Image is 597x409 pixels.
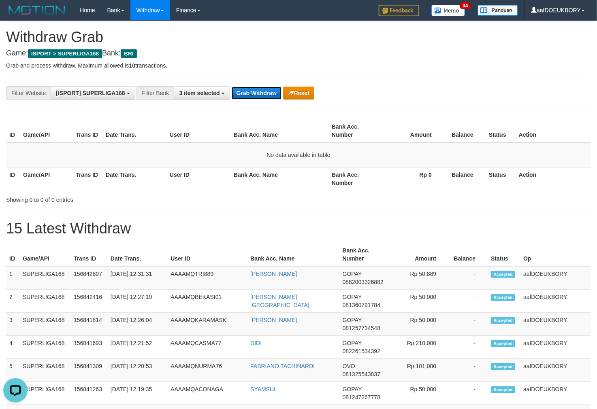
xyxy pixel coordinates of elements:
[70,313,107,336] td: 156841814
[179,90,220,96] span: 3 item selected
[19,243,70,266] th: Game/API
[6,61,591,70] p: Grab and process withdraw. Maximum allowed is transactions.
[328,119,381,142] th: Bank Acc. Number
[70,382,107,405] td: 156841263
[448,359,488,382] td: -
[70,336,107,359] td: 156841693
[516,119,591,142] th: Action
[107,313,167,336] td: [DATE] 12:26:04
[491,271,515,278] span: Accepted
[283,87,314,100] button: Reset
[448,336,488,359] td: -
[247,243,339,266] th: Bank Acc. Name
[390,266,449,290] td: Rp 50,889
[6,336,19,359] td: 4
[167,359,247,382] td: AAAAMQNURMA76
[19,382,70,405] td: SUPERLIGA168
[167,290,247,313] td: AAAAMQBEKASI01
[343,348,380,354] span: Copy 082261534392 to clipboard
[250,294,309,308] a: [PERSON_NAME] [GEOGRAPHIC_DATA]
[520,382,591,405] td: aafDOEUKBORY
[343,340,362,346] span: GOPAY
[232,87,281,100] button: Grab Withdraw
[107,290,167,313] td: [DATE] 12:27:19
[6,49,591,57] h4: Game: Bank:
[381,167,444,190] th: Rp 0
[6,290,19,313] td: 2
[51,86,135,100] button: [ISPORT] SUPERLIGA168
[448,266,488,290] td: -
[516,167,591,190] th: Action
[6,193,243,204] div: Showing 0 to 0 of 0 entries
[28,49,102,58] span: ISPORT > SUPERLIGA168
[488,243,520,266] th: Status
[6,313,19,336] td: 3
[167,336,247,359] td: AAAAMQCASMA77
[343,317,362,323] span: GOPAY
[520,266,591,290] td: aafDOEUKBORY
[6,220,591,237] h1: 15 Latest Withdraw
[491,317,515,324] span: Accepted
[56,90,125,96] span: [ISPORT] SUPERLIGA168
[520,359,591,382] td: aafDOEUKBORY
[230,167,328,190] th: Bank Acc. Name
[6,29,591,45] h1: Withdraw Grab
[6,119,20,142] th: ID
[448,382,488,405] td: -
[250,363,315,369] a: FABRIANO TACHINARDI
[70,266,107,290] td: 156842807
[343,294,362,300] span: GOPAY
[107,359,167,382] td: [DATE] 12:20:53
[431,5,465,16] img: Button%20Memo.svg
[520,290,591,313] td: aafDOEUKBORY
[250,340,262,346] a: DIDI
[107,382,167,405] td: [DATE] 12:19:35
[444,167,486,190] th: Balance
[107,243,167,266] th: Date Trans.
[520,336,591,359] td: aafDOEUKBORY
[102,167,166,190] th: Date Trans.
[491,386,515,393] span: Accepted
[6,359,19,382] td: 5
[328,167,381,190] th: Bank Acc. Number
[3,3,28,28] button: Open LiveChat chat widget
[390,382,449,405] td: Rp 50,000
[19,359,70,382] td: SUPERLIGA168
[379,5,419,16] img: Feedback.jpg
[166,167,230,190] th: User ID
[70,243,107,266] th: Trans ID
[102,119,166,142] th: Date Trans.
[166,119,230,142] th: User ID
[107,336,167,359] td: [DATE] 12:21:52
[520,313,591,336] td: aafDOEUKBORY
[19,290,70,313] td: SUPERLIGA168
[230,119,328,142] th: Bank Acc. Name
[250,386,277,392] a: SYAMSUL
[6,243,19,266] th: ID
[250,271,297,277] a: [PERSON_NAME]
[72,119,102,142] th: Trans ID
[167,266,247,290] td: AAAAMQTRI889
[167,243,247,266] th: User ID
[129,62,135,69] strong: 10
[343,271,362,277] span: GOPAY
[343,279,384,285] span: Copy 0882003326882 to clipboard
[6,4,68,16] img: MOTION_logo.png
[343,394,380,401] span: Copy 081247267778 to clipboard
[167,382,247,405] td: AAAAMQACONAGA
[6,266,19,290] td: 1
[343,325,380,331] span: Copy 081257734548 to clipboard
[343,371,380,377] span: Copy 081325543837 to clipboard
[6,86,51,100] div: Filter Website
[70,359,107,382] td: 156841309
[343,363,355,369] span: OVO
[448,243,488,266] th: Balance
[339,243,390,266] th: Bank Acc. Number
[167,313,247,336] td: AAAAMQKARAMASK
[444,119,486,142] th: Balance
[343,302,380,308] span: Copy 081360791784 to clipboard
[390,313,449,336] td: Rp 50,000
[486,167,516,190] th: Status
[381,119,444,142] th: Amount
[448,313,488,336] td: -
